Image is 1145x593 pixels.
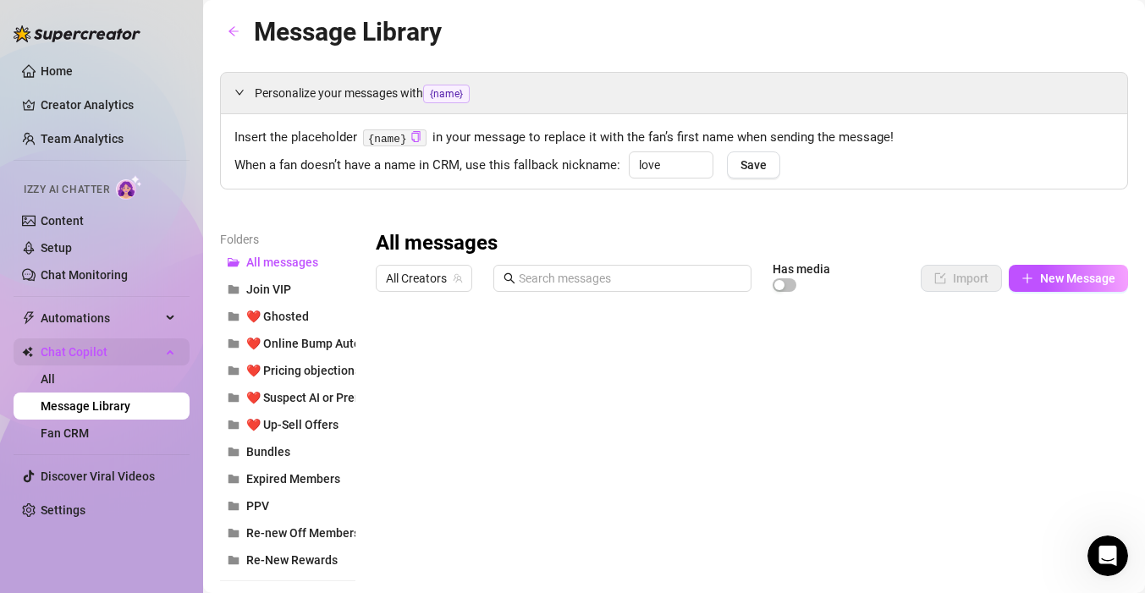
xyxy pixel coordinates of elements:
[1009,265,1128,292] button: New Message
[228,256,239,268] span: folder-open
[41,372,55,386] a: All
[228,283,239,295] span: folder
[14,25,140,42] img: logo-BBDzfeDw.svg
[773,264,830,274] article: Has media
[41,268,128,282] a: Chat Monitoring
[220,384,355,411] button: ❤️ Suspect AI or Prerecorded
[1087,535,1128,576] iframe: Intercom live chat
[246,526,360,540] span: Re-new Off Members
[246,445,290,458] span: Bundles
[41,503,85,517] a: Settings
[246,418,339,431] span: ❤️ Up-Sell Offers
[228,554,239,566] span: folder
[246,499,269,513] span: PPV
[220,438,355,465] button: Bundles
[246,364,361,377] span: ❤️ Pricing objections
[410,131,421,142] span: copy
[423,85,470,103] span: {name}
[246,472,340,486] span: Expired Members
[220,519,355,546] button: Re-new Off Members
[228,365,239,376] span: folder
[1040,272,1115,285] span: New Message
[234,128,1114,148] span: Insert the placeholder in your message to replace it with the fan’s first name when sending the m...
[220,546,355,574] button: Re-New Rewards
[220,465,355,492] button: Expired Members
[453,273,463,283] span: team
[254,12,442,52] article: Message Library
[519,269,741,288] input: Search messages
[220,330,355,357] button: ❤️ Online Bump Automations
[376,230,498,257] h3: All messages
[246,283,291,296] span: Join VIP
[246,391,403,404] span: ❤️ Suspect AI or Prerecorded
[220,249,355,276] button: All messages
[228,473,239,485] span: folder
[41,132,124,146] a: Team Analytics
[220,411,355,438] button: ❤️ Up-Sell Offers
[921,265,1002,292] button: Import
[246,255,318,269] span: All messages
[220,303,355,330] button: ❤️ Ghosted
[24,182,109,198] span: Izzy AI Chatter
[246,553,338,567] span: Re-New Rewards
[228,419,239,431] span: folder
[727,151,780,178] button: Save
[220,276,355,303] button: Join VIP
[41,399,130,413] a: Message Library
[41,469,155,483] a: Discover Viral Videos
[220,357,355,384] button: ❤️ Pricing objections
[41,64,73,78] a: Home
[255,84,1114,103] span: Personalize your messages with
[221,73,1127,113] div: Personalize your messages with{name}
[246,310,309,323] span: ❤️ Ghosted
[234,156,620,176] span: When a fan doesn’t have a name in CRM, use this fallback nickname:
[41,241,72,255] a: Setup
[41,91,176,118] a: Creator Analytics
[740,158,767,172] span: Save
[234,87,245,97] span: expanded
[41,214,84,228] a: Content
[228,310,239,322] span: folder
[228,500,239,512] span: folder
[22,346,33,358] img: Chat Copilot
[410,131,421,144] button: Click to Copy
[246,337,405,350] span: ❤️ Online Bump Automations
[228,446,239,458] span: folder
[116,175,142,200] img: AI Chatter
[41,305,161,332] span: Automations
[1021,272,1033,284] span: plus
[386,266,462,291] span: All Creators
[228,338,239,349] span: folder
[363,129,427,147] code: {name}
[228,392,239,404] span: folder
[504,272,515,284] span: search
[228,25,239,37] span: arrow-left
[22,311,36,325] span: thunderbolt
[228,527,239,539] span: folder
[220,492,355,519] button: PPV
[41,426,89,440] a: Fan CRM
[41,338,161,365] span: Chat Copilot
[220,230,355,249] article: Folders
